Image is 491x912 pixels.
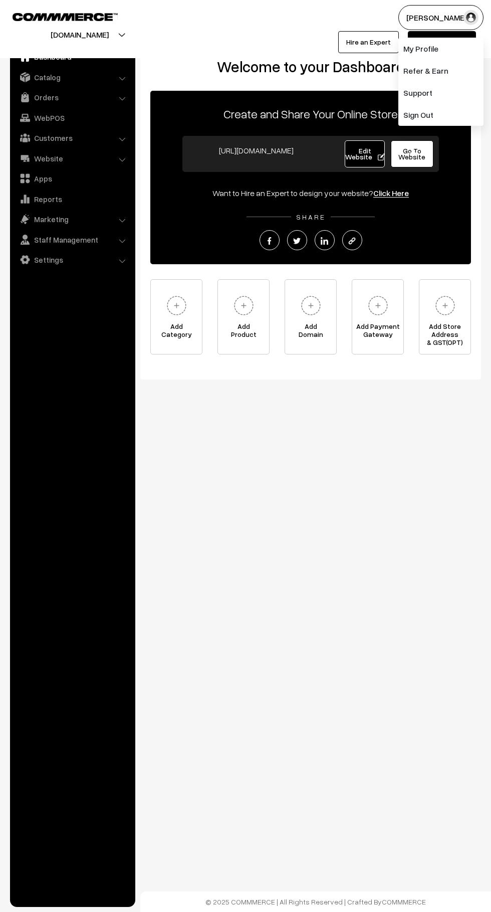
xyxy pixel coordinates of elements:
[13,10,100,22] a: COMMMERCE
[285,322,336,342] span: Add Domain
[13,149,132,167] a: Website
[408,31,476,53] a: My Subscription
[345,146,385,161] span: Edit Website
[352,322,403,342] span: Add Payment Gateway
[373,188,409,198] a: Click Here
[150,105,471,123] p: Create and Share Your Online Store
[13,190,132,208] a: Reports
[338,31,399,53] a: Hire an Expert
[150,279,202,354] a: AddCategory
[382,897,426,906] a: COMMMERCE
[297,292,325,319] img: plus.svg
[463,10,478,25] img: user
[398,104,483,126] a: Sign Out
[13,88,132,106] a: Orders
[398,60,483,82] a: Refer & Earn
[352,279,404,354] a: Add PaymentGateway
[398,38,483,60] a: My Profile
[13,68,132,86] a: Catalog
[150,58,471,76] h2: Welcome to your Dashboard
[150,187,471,199] div: Want to Hire an Expert to design your website?
[13,169,132,188] a: Apps
[217,279,270,354] a: AddProduct
[16,22,144,47] button: [DOMAIN_NAME]
[345,140,385,167] a: Edit Website
[13,251,132,269] a: Settings
[13,109,132,127] a: WebPOS
[398,146,425,161] span: Go To Website
[419,322,470,342] span: Add Store Address & GST(OPT)
[140,891,491,912] footer: © 2025 COMMMERCE | All Rights Reserved | Crafted By
[398,82,483,104] a: Support
[285,279,337,354] a: AddDomain
[13,231,132,249] a: Staff Management
[364,292,392,319] img: plus.svg
[163,292,190,319] img: plus.svg
[391,140,433,167] a: Go To Website
[230,292,258,319] img: plus.svg
[13,129,132,147] a: Customers
[419,279,471,354] a: Add Store Address& GST(OPT)
[151,322,202,342] span: Add Category
[291,213,331,221] span: SHARE
[13,210,132,228] a: Marketing
[13,13,118,21] img: COMMMERCE
[218,322,269,342] span: Add Product
[431,292,459,319] img: plus.svg
[398,5,483,30] button: [PERSON_NAME]…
